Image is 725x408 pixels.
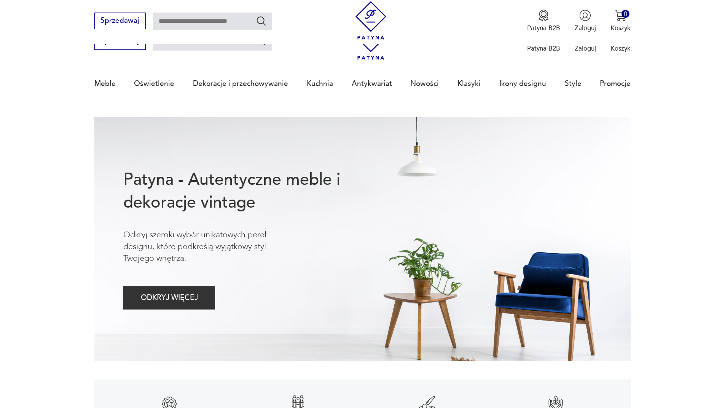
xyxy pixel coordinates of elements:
p: Odkryj szeroki wybór unikatowych pereł designu, które podkreślą wyjątkowy styl Twojego wnętrza. [123,229,297,265]
div: 0 [621,10,629,18]
img: Ikonka użytkownika [579,10,591,21]
p: Koszyk [610,44,631,53]
a: Nowości [410,66,439,101]
h1: Patyna - Autentyczne meble i dekoracje vintage [123,168,370,214]
button: 0Koszyk [610,10,631,32]
a: Kuchnia [307,66,333,101]
a: Oświetlenie [134,66,174,101]
a: Style [565,66,582,101]
img: Ikona medalu [538,10,550,21]
p: Patyna B2B [527,44,560,53]
a: Antykwariat [352,66,392,101]
img: Patyna - sklep z meblami i dekoracjami vintage [352,1,390,40]
p: Patyna B2B [527,24,560,32]
a: Sprzedawaj [94,39,146,45]
p: Zaloguj [575,24,596,32]
button: Sprzedawaj [94,13,146,29]
button: Patyna B2B [527,10,560,32]
button: Szukaj [256,36,267,47]
p: Koszyk [610,24,631,32]
a: Promocje [600,66,631,101]
button: Zaloguj [575,10,596,32]
button: Szukaj [256,15,267,26]
a: Ikona medaluPatyna B2B [527,10,560,32]
a: Ikony designu [499,66,546,101]
a: Dekoracje i przechowywanie [193,66,288,101]
a: ODKRYJ WIĘCEJ [123,295,215,302]
a: Sprzedawaj [94,18,146,24]
a: Klasyki [457,66,481,101]
a: Meble [94,66,116,101]
button: ODKRYJ WIĘCEJ [123,286,215,310]
p: Zaloguj [575,44,596,53]
img: Ikona koszyka [615,10,626,21]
